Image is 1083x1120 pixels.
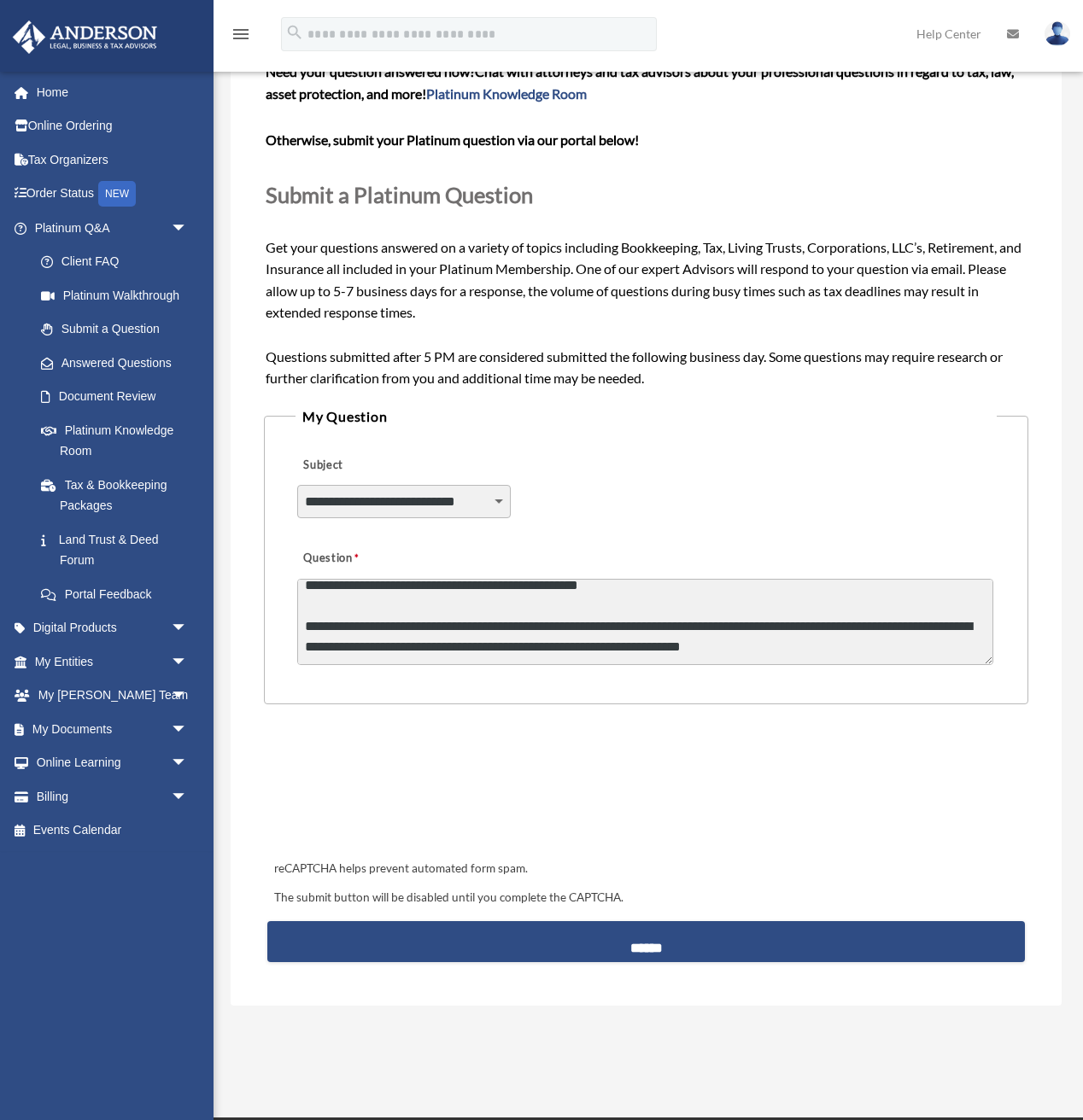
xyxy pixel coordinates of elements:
span: Submit a Platinum Question [266,182,533,207]
legend: My Question [296,405,998,429]
a: Platinum Q&Aarrow_drop_down [12,211,214,245]
div: NEW [98,181,136,207]
i: search [285,23,304,42]
a: Billingarrow_drop_down [12,779,214,814]
a: Platinum Knowledge Room [24,413,214,468]
img: Anderson Advisors Platinum Portal [8,20,162,54]
a: Online Learningarrow_drop_down [12,746,214,780]
span: arrow_drop_down [171,645,205,680]
span: arrow_drop_down [171,611,205,646]
a: My Entitiesarrow_drop_down [12,645,214,679]
a: Online Ordering [12,109,214,143]
a: Submit a Question [24,312,205,347]
a: Document Review [24,380,214,414]
span: Chat with attorneys and tax advisors about your professional questions in regard to tax, law, ass... [266,63,1014,102]
label: Question [297,546,430,570]
a: Digital Productsarrow_drop_down [12,611,214,645]
a: Events Calendar [12,814,214,848]
a: menu [231,30,251,44]
a: Tax Organizers [12,143,214,177]
span: arrow_drop_down [171,712,205,747]
a: Client FAQ [24,245,214,279]
b: Otherwise, submit your Platinum question via our portal below! [266,131,639,148]
a: My Documentsarrow_drop_down [12,712,214,746]
span: arrow_drop_down [171,746,205,781]
span: arrow_drop_down [171,779,205,814]
a: My [PERSON_NAME] Teamarrow_drop_down [12,679,214,713]
span: arrow_drop_down [171,679,205,714]
div: The submit button will be disabled until you complete the CAPTCHA. [267,888,1025,908]
a: Land Trust & Deed Forum [24,522,214,577]
a: Tax & Bookkeeping Packages [24,468,214,522]
a: Answered Questions [24,346,214,380]
img: User Pic [1045,21,1070,46]
a: Platinum Walkthrough [24,278,214,312]
a: Home [12,75,214,109]
iframe: reCAPTCHA [269,757,529,824]
a: Order StatusNEW [12,177,214,212]
div: reCAPTCHA helps prevent automated form spam. [267,859,1025,879]
i: menu [231,24,251,44]
a: Portal Feedback [24,577,214,611]
label: Subject [297,453,460,477]
a: Platinum Knowledge Room [426,85,587,102]
span: arrow_drop_down [171,211,205,246]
